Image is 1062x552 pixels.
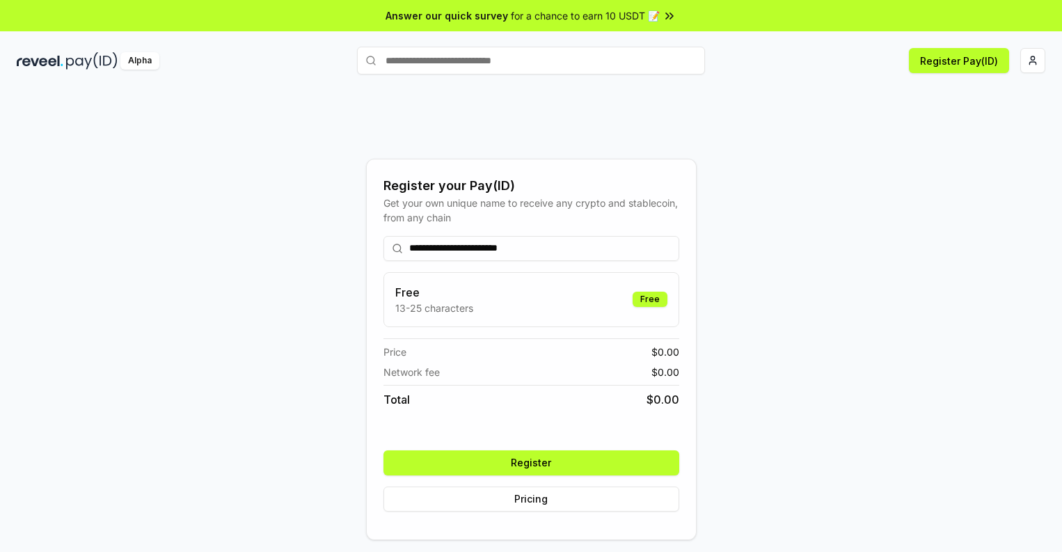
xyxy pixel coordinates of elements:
[383,176,679,196] div: Register your Pay(ID)
[651,345,679,359] span: $ 0.00
[120,52,159,70] div: Alpha
[395,284,473,301] h3: Free
[17,52,63,70] img: reveel_dark
[633,292,667,307] div: Free
[511,8,660,23] span: for a chance to earn 10 USDT 📝
[66,52,118,70] img: pay_id
[383,450,679,475] button: Register
[383,365,440,379] span: Network fee
[383,487,679,512] button: Pricing
[383,196,679,225] div: Get your own unique name to receive any crypto and stablecoin, from any chain
[909,48,1009,73] button: Register Pay(ID)
[383,345,406,359] span: Price
[395,301,473,315] p: 13-25 characters
[383,391,410,408] span: Total
[647,391,679,408] span: $ 0.00
[651,365,679,379] span: $ 0.00
[386,8,508,23] span: Answer our quick survey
